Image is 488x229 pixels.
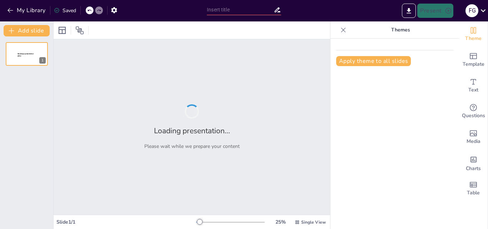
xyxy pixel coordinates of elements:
div: Add charts and graphs [459,150,488,176]
div: Get real-time input from your audience [459,99,488,124]
span: Template [463,60,484,68]
input: Insert title [207,5,274,15]
button: Add slide [4,25,50,36]
button: My Library [5,5,49,16]
p: Please wait while we prepare your content [144,143,240,150]
div: 1 [39,57,46,64]
span: Sendsteps presentation editor [18,53,34,57]
button: Export to PowerPoint [402,4,416,18]
h2: Loading presentation... [154,126,230,136]
span: Table [467,189,480,197]
div: 1 [6,42,48,66]
div: Layout [56,25,68,36]
p: Themes [349,21,452,39]
div: Add text boxes [459,73,488,99]
span: Media [467,138,480,145]
button: Present [417,4,453,18]
div: Add ready made slides [459,47,488,73]
span: Text [468,86,478,94]
div: Add images, graphics, shapes or video [459,124,488,150]
span: Single View [301,219,326,225]
span: Questions [462,112,485,120]
div: f G [465,4,478,17]
span: Charts [466,165,481,173]
div: Add a table [459,176,488,201]
span: Position [75,26,84,35]
div: Slide 1 / 1 [56,219,196,225]
span: Theme [465,35,482,43]
div: Saved [54,7,76,14]
div: 25 % [272,219,289,225]
button: f G [465,4,478,18]
div: Change the overall theme [459,21,488,47]
button: Apply theme to all slides [336,56,411,66]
